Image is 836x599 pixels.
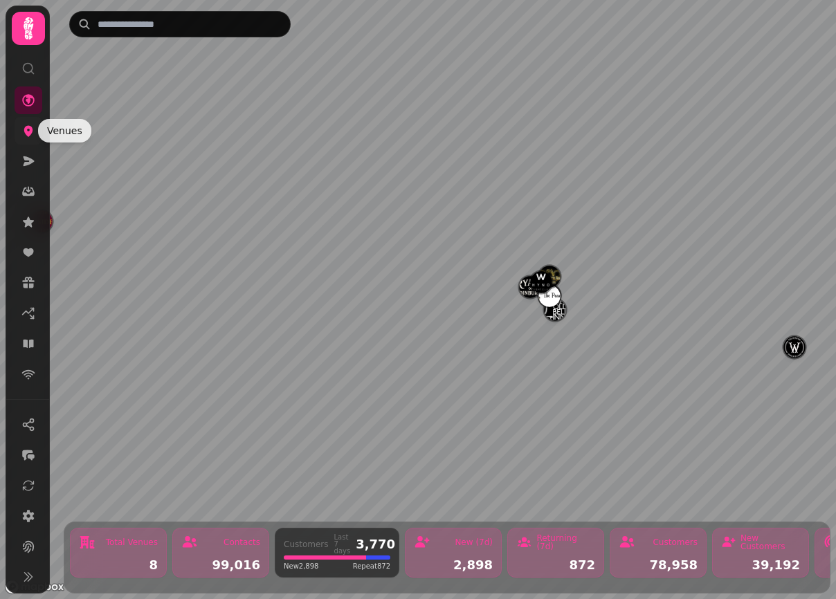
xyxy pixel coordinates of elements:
[721,559,800,571] div: 39,192
[783,336,806,362] div: Map marker
[284,561,318,571] span: New 2,898
[224,538,260,546] div: Contacts
[79,559,158,571] div: 8
[353,561,390,571] span: Repeat 872
[536,534,595,551] div: Returning (7d)
[181,559,260,571] div: 99,016
[106,538,158,546] div: Total Venues
[740,534,800,551] div: New Customers
[414,559,493,571] div: 2,898
[619,559,698,571] div: 78,958
[783,336,806,358] button: The Winton
[455,538,493,546] div: New (7d)
[530,271,552,293] button: Why Not
[538,266,561,288] button: Theatre Royal
[356,538,395,551] div: 3,770
[530,271,552,297] div: Map marker
[334,534,351,555] div: Last 7 days
[38,119,91,142] div: Venues
[544,299,566,325] div: Map marker
[4,579,65,595] a: Mapbox logo
[538,266,561,292] div: Map marker
[653,538,698,546] div: Customers
[284,540,329,549] div: Customers
[538,285,561,311] div: Map marker
[516,559,595,571] div: 872
[519,276,541,302] div: Map marker
[519,276,541,298] button: Ryan's Bar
